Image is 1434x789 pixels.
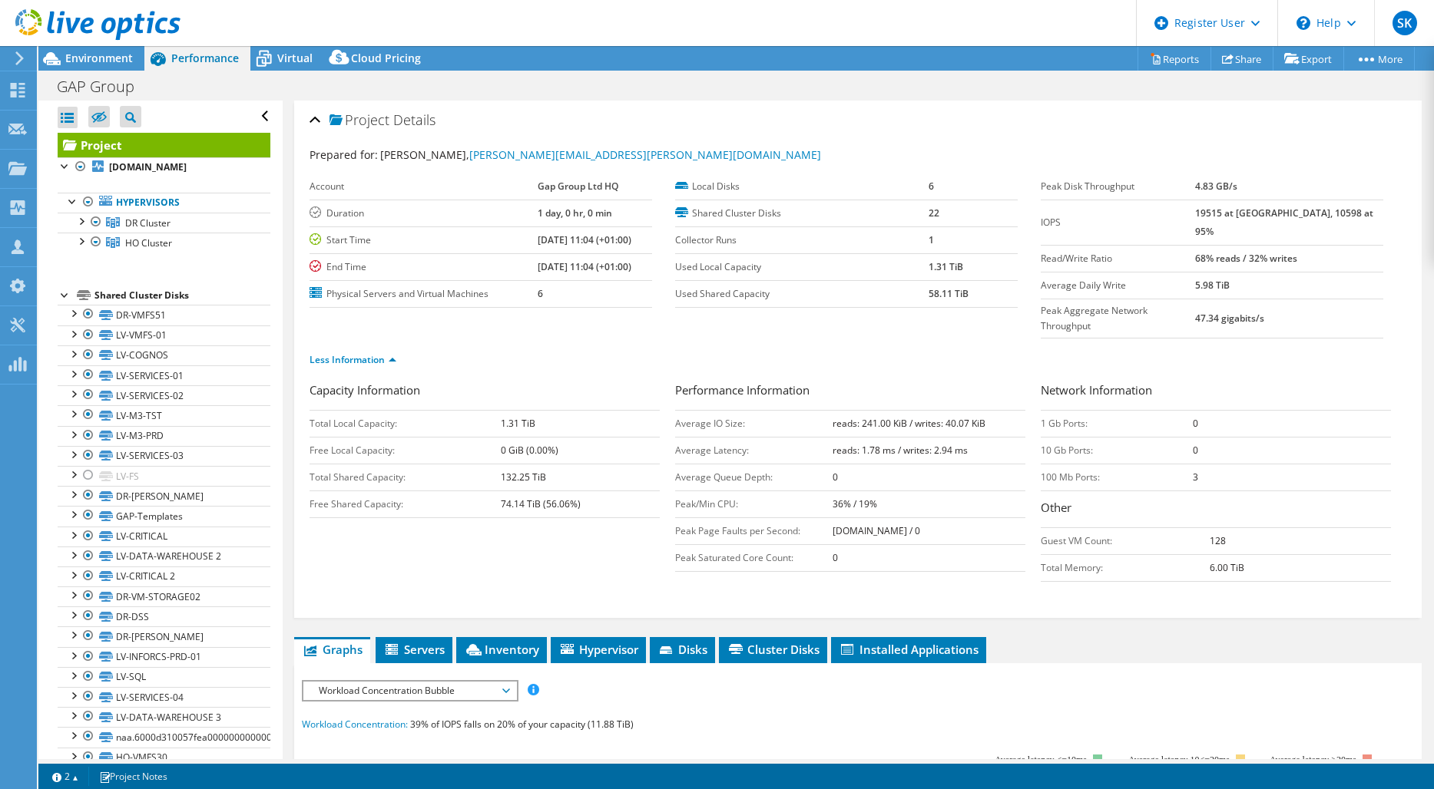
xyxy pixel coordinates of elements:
[833,497,877,510] b: 36% / 19%
[995,754,1087,765] tspan: Average latency <=10ms
[58,466,270,486] a: LV-FS
[1041,527,1210,554] td: Guest VM Count:
[1195,180,1237,193] b: 4.83 GB/s
[501,497,581,510] b: 74.14 TiB (56.06%)
[839,642,979,657] span: Installed Applications
[330,113,389,128] span: Project
[171,51,239,65] span: Performance
[277,51,313,65] span: Virtual
[58,647,270,667] a: LV-INFORCS-PRD-01
[58,486,270,506] a: DR-[PERSON_NAME]
[538,206,612,220] b: 1 day, 0 hr, 0 min
[1041,554,1210,581] td: Total Memory:
[675,410,833,437] td: Average IO Size:
[310,179,538,194] label: Account
[125,216,171,229] span: DR Cluster
[833,470,838,484] b: 0
[501,417,535,430] b: 1.31 TiB
[351,51,421,65] span: Cloud Pricing
[1195,312,1264,325] b: 47.34 gigabits/s
[501,444,558,457] b: 0 GiB (0.00%)
[1193,417,1198,430] b: 0
[302,718,408,731] span: Workload Concentration:
[1273,47,1344,71] a: Export
[58,365,270,385] a: LV-SERVICES-01
[1041,410,1193,437] td: 1 Gb Ports:
[58,606,270,626] a: DR-DSS
[58,426,270,446] a: LV-M3-PRD
[58,133,270,157] a: Project
[833,417,985,430] b: reads: 241.00 KiB / writes: 40.07 KiB
[1195,206,1373,238] b: 19515 at [GEOGRAPHIC_DATA], 10598 at 95%
[310,464,501,490] td: Total Shared Capacity:
[58,345,270,365] a: LV-COGNOS
[58,667,270,687] a: LV-SQL
[929,180,934,193] b: 6
[41,767,89,786] a: 2
[1041,251,1195,266] label: Read/Write Ratio
[1210,561,1244,574] b: 6.00 TiB
[50,78,158,95] h1: GAP Group
[1138,47,1211,71] a: Reports
[1210,534,1226,547] b: 128
[310,490,501,517] td: Free Shared Capacity:
[1270,754,1356,765] text: Average latency >20ms
[380,147,821,162] span: [PERSON_NAME],
[302,642,363,657] span: Graphs
[58,566,270,586] a: LV-CRITICAL 2
[538,260,631,273] b: [DATE] 11:04 (+01:00)
[501,470,546,484] b: 132.25 TiB
[1041,179,1195,194] label: Peak Disk Throughput
[58,385,270,405] a: LV-SERVICES-02
[1193,470,1198,484] b: 3
[58,325,270,345] a: LV-VMFS-01
[310,410,501,437] td: Total Local Capacity:
[727,642,820,657] span: Cluster Disks
[675,259,929,275] label: Used Local Capacity
[675,490,833,517] td: Peak/Min CPU:
[311,682,508,700] span: Workload Concentration Bubble
[58,193,270,213] a: Hypervisors
[310,206,538,221] label: Duration
[58,305,270,325] a: DR-VMFS51
[94,286,270,305] div: Shared Cluster Disks
[410,718,634,731] span: 39% of IOPS falls on 20% of your capacity (11.88 TiB)
[675,286,929,302] label: Used Shared Capacity
[58,213,270,233] a: DR Cluster
[675,179,929,194] label: Local Disks
[1193,444,1198,457] b: 0
[833,524,920,537] b: [DOMAIN_NAME] / 0
[310,286,538,302] label: Physical Servers and Virtual Machines
[929,287,969,300] b: 58.11 TiB
[1041,499,1391,520] h3: Other
[58,157,270,177] a: [DOMAIN_NAME]
[1393,11,1417,35] span: SK
[538,180,618,193] b: Gap Group Ltd HQ
[538,287,543,300] b: 6
[1041,464,1193,490] td: 100 Mb Ports:
[1297,16,1310,30] svg: \n
[675,206,929,221] label: Shared Cluster Disks
[58,687,270,707] a: LV-SERVICES-04
[675,233,929,248] label: Collector Runs
[1041,303,1195,334] label: Peak Aggregate Network Throughput
[929,206,939,220] b: 22
[929,260,963,273] b: 1.31 TiB
[65,51,133,65] span: Environment
[464,642,539,657] span: Inventory
[558,642,638,657] span: Hypervisor
[657,642,707,657] span: Disks
[675,381,1025,402] h3: Performance Information
[310,381,660,402] h3: Capacity Information
[393,111,435,129] span: Details
[58,446,270,466] a: LV-SERVICES-03
[1195,279,1230,292] b: 5.98 TiB
[310,233,538,248] label: Start Time
[1041,381,1391,402] h3: Network Information
[1041,278,1195,293] label: Average Daily Write
[58,506,270,526] a: GAP-Templates
[310,259,538,275] label: End Time
[1195,252,1297,265] b: 68% reads / 32% writes
[469,147,821,162] a: [PERSON_NAME][EMAIL_ADDRESS][PERSON_NAME][DOMAIN_NAME]
[538,233,631,246] b: [DATE] 11:04 (+01:00)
